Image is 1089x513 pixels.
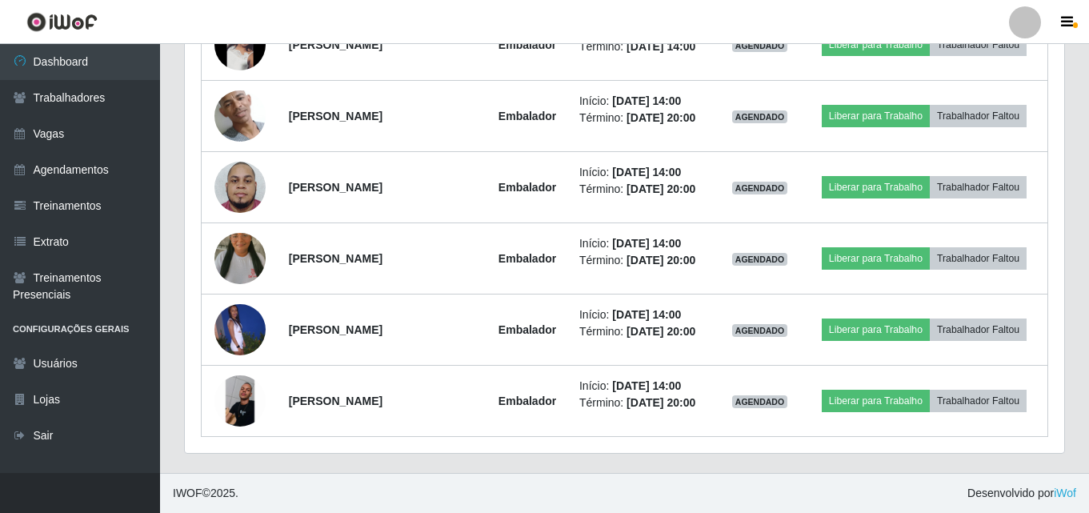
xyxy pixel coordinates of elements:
[822,247,930,270] button: Liberar para Trabalho
[822,34,930,56] button: Liberar para Trabalho
[732,39,788,52] span: AGENDADO
[627,396,695,409] time: [DATE] 20:00
[967,485,1076,502] span: Desenvolvido por
[930,319,1027,341] button: Trabalhador Faltou
[627,325,695,338] time: [DATE] 20:00
[579,93,709,110] li: Início:
[173,487,202,499] span: IWOF
[289,323,382,336] strong: [PERSON_NAME]
[214,213,266,304] img: 1744320952453.jpeg
[289,395,382,407] strong: [PERSON_NAME]
[627,111,695,124] time: [DATE] 20:00
[612,308,681,321] time: [DATE] 14:00
[498,395,556,407] strong: Embalador
[498,181,556,194] strong: Embalador
[732,253,788,266] span: AGENDADO
[214,153,266,221] img: 1716661662747.jpeg
[612,237,681,250] time: [DATE] 14:00
[579,235,709,252] li: Início:
[498,252,556,265] strong: Embalador
[822,390,930,412] button: Liberar para Trabalho
[930,34,1027,56] button: Trabalhador Faltou
[289,110,382,122] strong: [PERSON_NAME]
[214,59,266,173] img: 1703894885814.jpeg
[732,110,788,123] span: AGENDADO
[822,176,930,198] button: Liberar para Trabalho
[214,375,266,427] img: 1753549849185.jpeg
[930,176,1027,198] button: Trabalhador Faltou
[930,390,1027,412] button: Trabalhador Faltou
[579,307,709,323] li: Início:
[579,323,709,340] li: Término:
[214,19,266,70] img: 1745859119141.jpeg
[214,304,266,355] img: 1745848645902.jpeg
[627,182,695,195] time: [DATE] 20:00
[732,182,788,194] span: AGENDADO
[1054,487,1076,499] a: iWof
[498,110,556,122] strong: Embalador
[289,181,382,194] strong: [PERSON_NAME]
[289,252,382,265] strong: [PERSON_NAME]
[627,254,695,267] time: [DATE] 20:00
[579,378,709,395] li: Início:
[173,485,238,502] span: © 2025 .
[732,324,788,337] span: AGENDADO
[498,38,556,51] strong: Embalador
[498,323,556,336] strong: Embalador
[289,38,382,51] strong: [PERSON_NAME]
[822,319,930,341] button: Liberar para Trabalho
[579,110,709,126] li: Término:
[930,105,1027,127] button: Trabalhador Faltou
[612,166,681,178] time: [DATE] 14:00
[579,252,709,269] li: Término:
[930,247,1027,270] button: Trabalhador Faltou
[579,38,709,55] li: Término:
[822,105,930,127] button: Liberar para Trabalho
[627,40,695,53] time: [DATE] 14:00
[579,164,709,181] li: Início:
[579,395,709,411] li: Término:
[612,379,681,392] time: [DATE] 14:00
[732,395,788,408] span: AGENDADO
[26,12,98,32] img: CoreUI Logo
[612,94,681,107] time: [DATE] 14:00
[579,181,709,198] li: Término:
